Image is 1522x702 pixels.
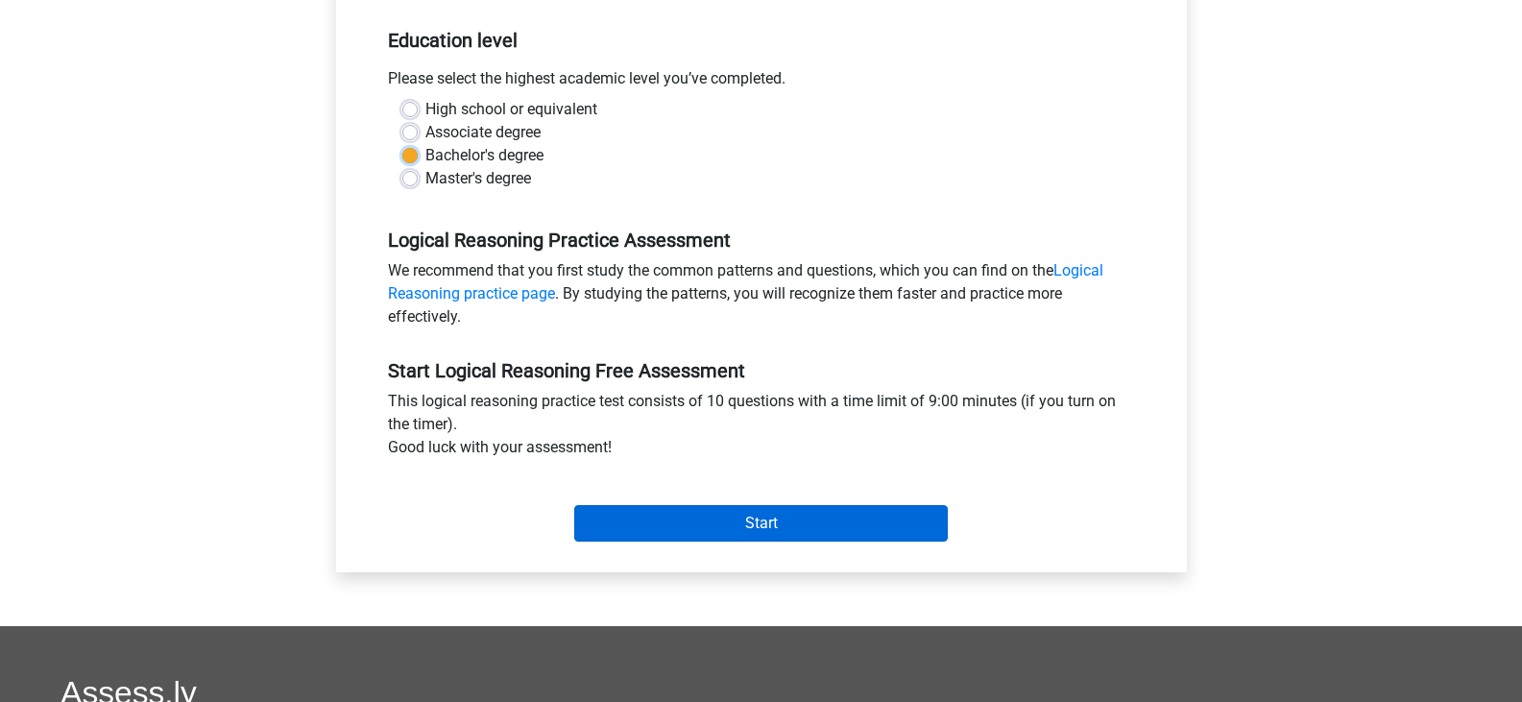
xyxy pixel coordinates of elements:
div: This logical reasoning practice test consists of 10 questions with a time limit of 9:00 minutes (... [374,390,1149,467]
div: Please select the highest academic level you’ve completed. [374,67,1149,98]
label: Bachelor's degree [425,144,544,167]
h5: Education level [388,21,1135,60]
h5: Logical Reasoning Practice Assessment [388,229,1135,252]
label: High school or equivalent [425,98,597,121]
div: We recommend that you first study the common patterns and questions, which you can find on the . ... [374,259,1149,336]
label: Associate degree [425,121,541,144]
label: Master's degree [425,167,531,190]
input: Start [574,505,948,542]
h5: Start Logical Reasoning Free Assessment [388,359,1135,382]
